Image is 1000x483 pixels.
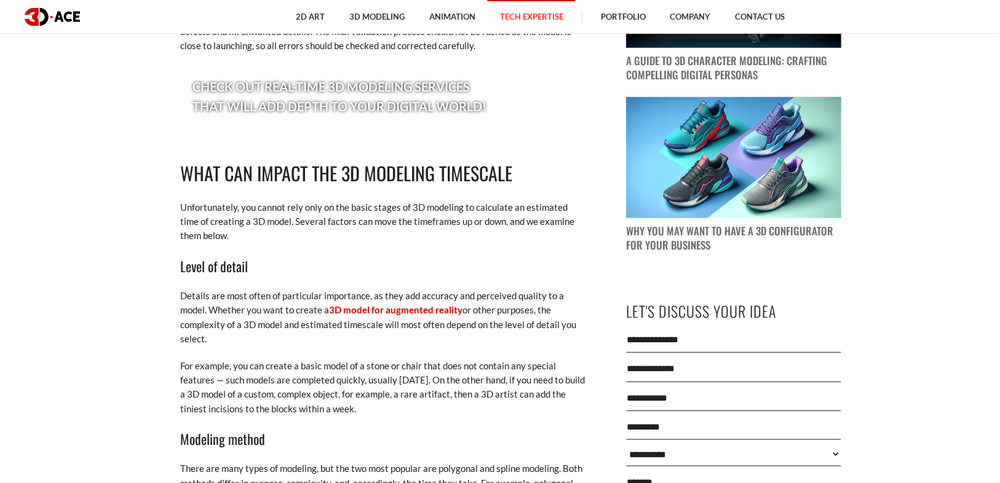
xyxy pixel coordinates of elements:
span: Ultimately, when all the stages are complete, it never hurts to check the 3D model for defects an... [180,11,577,51]
p: Check out real-time 3D modeling services that will add depth to your digital world! [180,65,586,128]
p: A Guide to 3D Character Modeling: Crafting Compelling Digital Personas [626,54,841,82]
p: For example, you can create a basic model of a stone or chair that does not contain any special f... [180,359,586,417]
img: blog post image [626,97,841,218]
h2: What Can Impact the 3D Modeling Timescale [180,159,586,188]
h3: Level of detail [180,256,586,277]
a: Check out real-time 3D modeling servicesthat will add depth to your digital world! [180,65,586,128]
a: 3D model for augmented reality [329,304,462,315]
p: Unfortunately, you cannot rely only on the basic stages of 3D modeling to calculate an estimated ... [180,200,586,243]
p: Details are most often of particular importance, as they add accuracy and perceived quality to a ... [180,289,586,347]
p: Why You May Want to Have a 3D Configurator for Your Business [626,224,841,253]
h3: Modeling method [180,428,586,449]
a: blog post image Why You May Want to Have a 3D Configurator for Your Business [626,97,841,253]
p: Let's Discuss Your Idea [626,297,841,325]
img: logo dark [25,8,80,26]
